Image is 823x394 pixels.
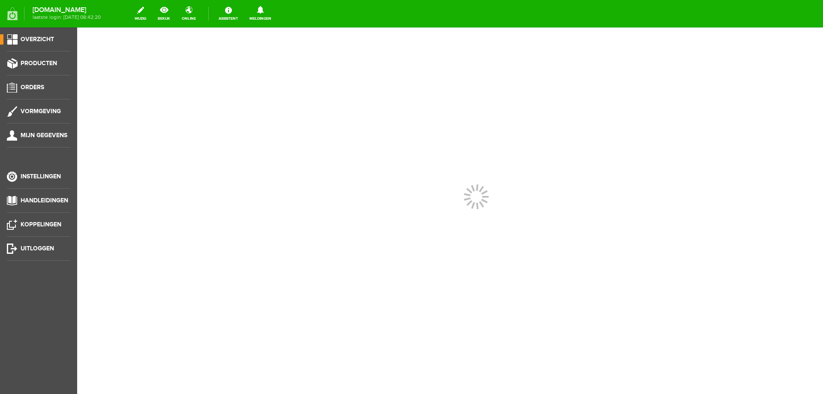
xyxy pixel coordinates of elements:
strong: [DOMAIN_NAME] [33,8,101,12]
span: Mijn gegevens [21,132,67,139]
span: Orders [21,84,44,91]
a: bekijk [153,4,175,23]
span: Vormgeving [21,108,61,115]
a: Assistent [213,4,243,23]
a: wijzig [129,4,151,23]
a: online [177,4,201,23]
span: Overzicht [21,36,54,43]
span: Uitloggen [21,245,54,252]
span: laatste login: [DATE] 08:42:20 [33,15,101,20]
span: Producten [21,60,57,67]
span: Instellingen [21,173,61,180]
a: Meldingen [244,4,276,23]
span: Koppelingen [21,221,61,228]
span: Handleidingen [21,197,68,204]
